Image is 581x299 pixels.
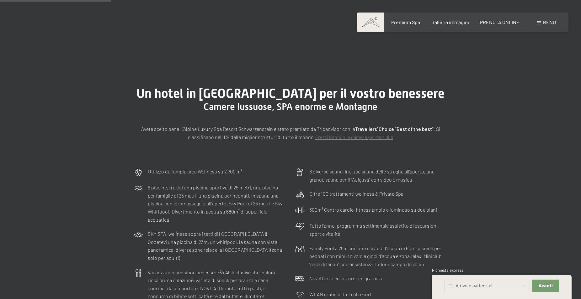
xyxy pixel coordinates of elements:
span: Un hotel in [GEOGRAPHIC_DATA] per il vostro benessere [136,86,445,101]
span: Richiesta express [432,268,463,273]
p: 8 diverse saune, inclusa sauna delle streghe all’aperto, una grande sauna per il "Aufguss" con vi... [309,168,447,183]
p: Navetta sci ed escursioni gratuita [309,274,382,282]
p: Tutto l’anno, programma settimanale assistito di escursioni, sport e vitalità [309,222,447,238]
p: WLAN gratis in tutto il resort [309,290,372,298]
p: Utilizzo dell‘ampia area Wellness su 7.700 m² [148,168,242,176]
strong: Travellers' Choice "Best of the best" [355,126,434,132]
a: Galleria immagini [431,19,469,25]
p: Family Pool a 25m con uno scivolo d'acqua di 60m, piscina per neonati con mini-scivolo e gioci d'... [309,244,447,268]
p: Avete scelto bene: l’Alpine Luxury Spa Resort Schwarzenstein è stato premiato da Tripadvisor con ... [134,125,447,141]
a: Prezzi bambini e camere per famiglie [315,134,393,140]
p: Oltre 100 trattamenti wellness & Private Spa [309,190,403,198]
a: PRENOTA ONLINE [480,19,520,25]
span: Camere lussuose, SPA enorme e Montagne [204,101,377,112]
p: SKY SPA: wellness sopra i tetti di [GEOGRAPHIC_DATA]! Godetevi una piscina di 23m, un whirlpool, ... [148,230,286,262]
span: Menu [543,19,556,25]
button: Avanti [532,280,559,292]
span: Avanti [539,283,553,289]
p: 6 piscine, tra cui una piscina sportiva di 25 metri, una piscina per famiglie di 25 metri, una pi... [148,183,286,224]
a: Premium Spa [391,19,420,25]
p: 300m² Centro cardio-fitness ampio e luminoso su due piani [309,206,437,214]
